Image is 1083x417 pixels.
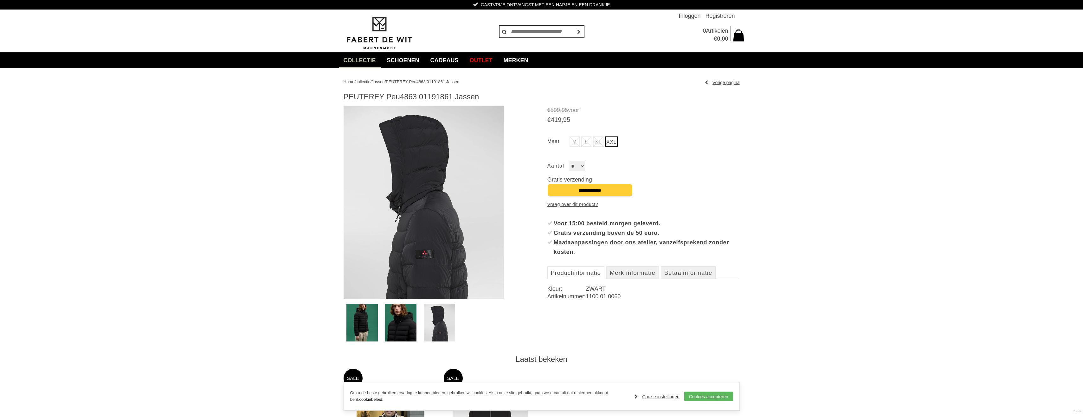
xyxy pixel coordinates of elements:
[424,304,455,341] img: peuterey-peu4863-01191861-jassen
[561,116,563,123] span: ,
[371,79,384,84] a: Jassen
[547,107,551,113] span: €
[714,36,717,42] span: €
[547,136,740,148] ul: Maat
[605,136,618,147] a: XXL
[339,52,381,68] a: collectie
[717,36,720,42] span: 0
[547,200,598,209] a: Vraag over dit product?
[344,354,740,364] div: Laatst bekeken
[344,92,740,102] h1: PEUTEREY Peu4863 01191861 Jassen
[426,52,463,68] a: Cadeaus
[344,16,415,50] img: Fabert de Wit
[661,266,716,279] a: Betaalinformatie
[551,107,560,113] span: 599
[344,106,504,299] img: PEUTEREY Peu4863 01191861 Jassen
[706,28,728,34] span: Artikelen
[547,266,604,279] a: Productinformatie
[684,392,733,401] a: Cookies accepteren
[465,52,497,68] a: Outlet
[554,219,740,228] div: Voor 15:00 besteld morgen geleverd.
[385,79,386,84] span: /
[346,304,378,341] img: peuterey-peu4863-01191861-jassen
[635,392,680,401] a: Cookie instellingen
[386,79,459,84] a: PEUTEREY Peu4863 01191861 Jassen
[1073,407,1081,415] a: Divide
[563,116,570,123] span: 95
[562,107,568,113] span: 95
[720,36,722,42] span: ,
[586,285,739,293] dd: ZWART
[350,390,629,403] p: Om u de beste gebruikerservaring te kunnen bieden, gebruiken wij cookies. Als u onze site gebruik...
[547,176,592,183] span: Gratis verzending
[547,116,551,123] span: €
[344,79,355,84] a: Home
[722,36,728,42] span: 00
[547,161,570,171] label: Aantal
[547,106,740,114] span: voor
[547,285,586,293] dt: Kleur:
[586,293,739,300] dd: 1100.01.0060
[382,52,424,68] a: Schoenen
[371,79,372,84] span: /
[354,79,356,84] span: /
[547,293,586,300] dt: Artikelnummer:
[385,304,416,341] img: peuterey-peu4863-01191861-jassen
[356,79,371,84] a: collectie
[547,238,740,257] li: Maataanpassingen door ons atelier, vanzelfsprekend zonder kosten.
[560,107,562,113] span: ,
[606,266,659,279] a: Merk informatie
[703,28,706,34] span: 0
[679,10,700,22] a: Inloggen
[705,78,740,87] a: Vorige pagina
[499,52,533,68] a: Merken
[705,10,735,22] a: Registreren
[554,228,740,238] div: Gratis verzending boven de 50 euro.
[551,116,561,123] span: 419
[359,397,382,402] a: cookiebeleid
